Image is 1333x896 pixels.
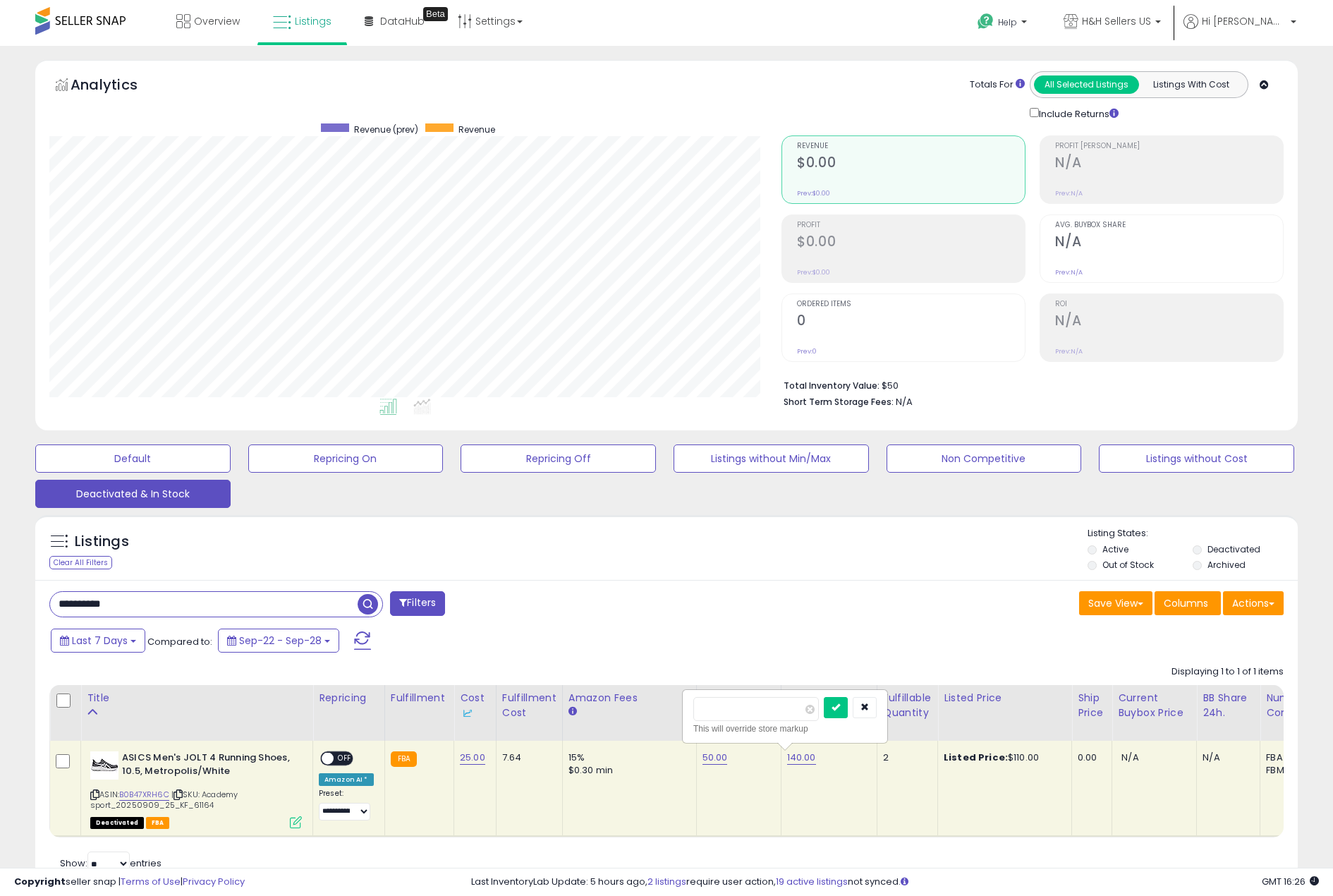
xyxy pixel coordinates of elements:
[797,268,830,277] small: Prev: $0.00
[390,591,445,616] button: Filters
[14,876,245,889] div: seller snap | |
[1088,527,1297,540] p: Listing States:
[458,123,495,135] span: Revenue
[568,691,690,706] div: Amazon Fees
[944,691,1066,706] div: Listed Price
[1121,751,1138,764] span: N/A
[797,143,1025,150] span: Revenue
[784,376,1273,393] li: $50
[1055,222,1283,229] span: Avg. Buybox Share
[1055,268,1083,277] small: Prev: N/A
[471,876,1320,889] div: Last InventoryLab Update: 5 hours ago, require user action, not synced.
[1266,764,1313,777] div: FBM: n/a
[1171,665,1284,679] div: Displaying 1 to 1 of 1 items
[784,380,879,392] b: Total Inventory Value:
[460,751,485,765] a: 25.00
[75,532,129,552] h5: Listings
[797,189,830,198] small: Prev: $0.00
[887,444,1082,473] button: Non Competitive
[1102,543,1128,555] label: Active
[239,634,322,648] span: Sep-22 - Sep-28
[147,635,212,648] span: Compared to:
[35,480,231,508] button: Deactivated & In Stock
[49,556,112,569] div: Clear All Filters
[1138,75,1243,94] button: Listings With Cost
[1079,591,1152,615] button: Save View
[1155,591,1221,615] button: Columns
[1183,14,1296,46] a: Hi [PERSON_NAME]
[1203,691,1254,720] div: BB Share 24h.
[460,706,474,720] img: InventoryLab Logo
[194,14,240,28] span: Overview
[90,751,118,780] img: 41qrC4SQcdL._SL40_.jpg
[1203,751,1249,764] div: N/A
[797,347,817,356] small: Prev: 0
[1262,875,1319,888] span: 2025-10-6 16:26 GMT
[460,706,490,720] div: Some or all of the values in this column are provided from Inventory Lab.
[1055,234,1283,253] h2: N/A
[1207,559,1246,571] label: Archived
[502,691,556,720] div: Fulfillment Cost
[787,751,816,765] a: 140.00
[674,444,869,473] button: Listings without Min/Max
[380,14,425,28] span: DataHub
[977,13,994,30] i: Get Help
[998,16,1017,28] span: Help
[797,234,1025,253] h2: $0.00
[1055,155,1283,174] h2: N/A
[1102,559,1154,571] label: Out of Stock
[122,751,293,781] b: ASICS Men's JOLT 4 Running Shoes, 10.5, Metropolis/White
[568,751,686,764] div: 15%
[1118,691,1191,720] div: Current Buybox Price
[319,773,374,786] div: Amazon AI *
[218,629,339,653] button: Sep-22 - Sep-28
[966,2,1041,46] a: Help
[60,856,162,870] span: Show: entries
[90,751,302,827] div: ASIN:
[1099,444,1294,473] button: Listings without Cost
[391,751,417,767] small: FBA
[90,789,238,810] span: | SKU: Academy sport_20250909_25_KF_61164
[896,395,913,408] span: N/A
[702,751,728,765] a: 50.00
[1266,691,1317,720] div: Num of Comp.
[14,875,66,888] strong: Copyright
[1034,75,1139,94] button: All Selected Listings
[87,691,307,706] div: Title
[121,875,181,888] a: Terms of Use
[1055,301,1283,308] span: ROI
[461,444,656,473] button: Repricing Off
[944,751,1008,764] b: Listed Price:
[784,396,894,408] b: Short Term Storage Fees:
[797,301,1025,308] span: Ordered Items
[647,875,686,888] a: 2 listings
[146,817,170,829] span: FBA
[334,753,356,765] span: OFF
[51,629,145,653] button: Last 7 Days
[1164,596,1208,610] span: Columns
[1078,691,1106,720] div: Ship Price
[391,691,448,706] div: Fulfillment
[72,634,128,648] span: Last 7 Days
[1202,14,1286,28] span: Hi [PERSON_NAME]
[423,7,448,21] div: Tooltip anchor
[1266,751,1313,764] div: FBA: n/a
[319,789,374,821] div: Preset:
[119,789,169,801] a: B0B47XRH6C
[1055,313,1283,332] h2: N/A
[1019,105,1136,121] div: Include Returns
[797,222,1025,229] span: Profit
[1223,591,1284,615] button: Actions
[797,313,1025,332] h2: 0
[183,875,245,888] a: Privacy Policy
[693,722,877,736] div: This will override store markup
[248,444,444,473] button: Repricing On
[502,751,552,764] div: 7.64
[1055,189,1083,198] small: Prev: N/A
[35,444,231,473] button: Default
[1055,143,1283,150] span: Profit [PERSON_NAME]
[1078,751,1101,764] div: 0.00
[944,751,1061,764] div: $110.00
[71,75,165,98] h5: Analytics
[970,78,1025,92] div: Totals For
